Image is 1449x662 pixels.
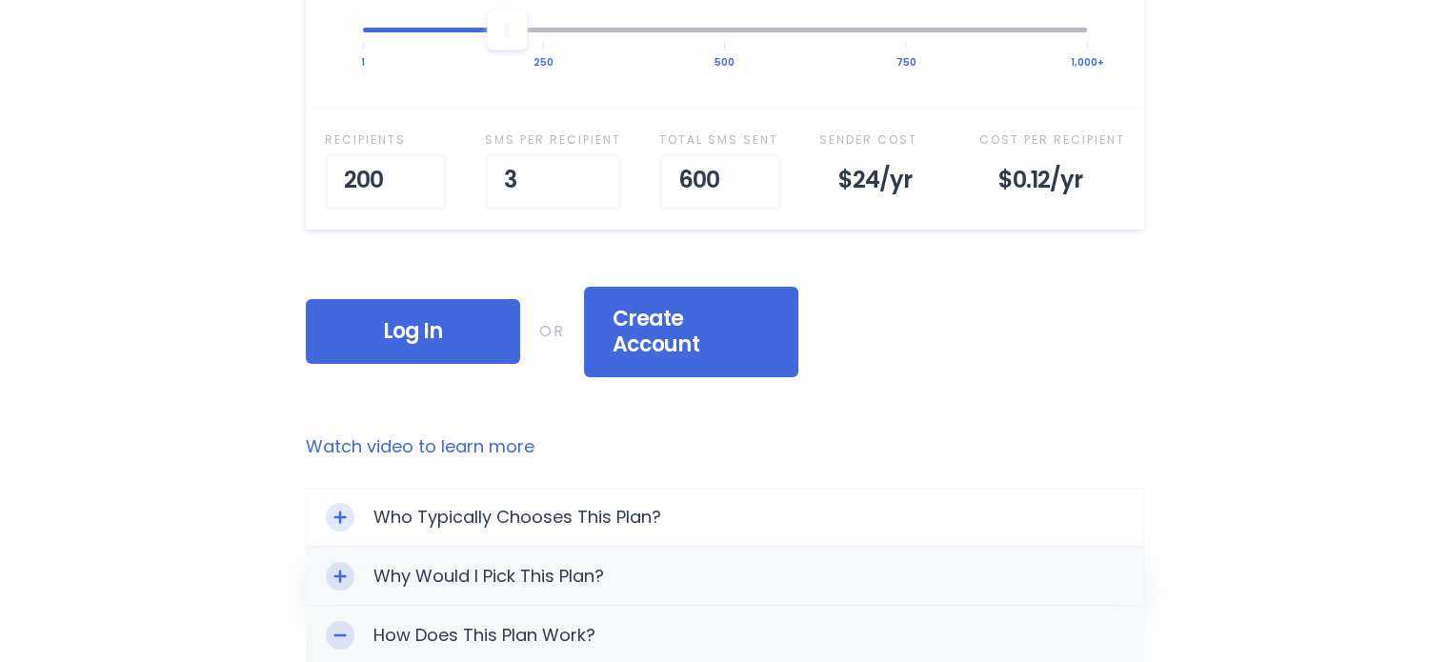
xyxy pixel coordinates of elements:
div: Create Account [584,287,798,377]
div: 200 [325,153,447,211]
div: Log In [306,299,520,364]
div: $24 /yr [819,153,941,211]
div: Toggle Expand [326,503,354,532]
span: Create Account [613,306,770,358]
div: SMS per Recipient [485,128,621,152]
div: 600 [659,153,781,211]
div: Toggle Expand [326,621,354,650]
div: Toggle Expand [326,562,354,591]
div: $0.12 /yr [979,153,1125,211]
div: OR [539,319,565,344]
div: 3 [485,153,621,211]
div: Sender Cost [819,128,941,152]
span: Log In [334,318,492,345]
div: Toggle ExpandWhy Would I Pick This Plan? [307,548,1143,605]
a: Watch video to learn more [306,434,1144,459]
div: Recipient s [325,128,447,152]
div: Total SMS Sent [659,128,781,152]
div: Toggle ExpandWho Typically Chooses This Plan? [307,489,1143,546]
div: Cost Per Recipient [979,128,1125,152]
